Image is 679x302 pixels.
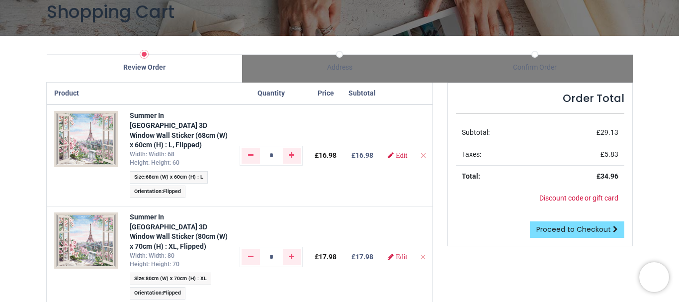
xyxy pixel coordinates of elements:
[163,188,181,195] span: Flipped
[47,83,124,105] th: Product
[283,148,301,164] a: Add one
[351,253,373,261] b: £
[539,194,618,202] a: Discount code or gift card
[130,151,174,158] span: Width: Width: 68
[456,91,624,105] h4: Order Total
[319,151,337,159] span: 16.98
[134,174,144,180] span: Size
[530,221,624,238] a: Proceed to Checkout
[315,151,337,159] span: £
[388,152,407,159] a: Edit
[351,151,373,159] b: £
[242,63,437,73] div: Address
[596,128,618,136] span: £
[130,213,228,250] a: Summer In [GEOGRAPHIC_DATA] 3D Window Wall Sticker (80cm (W) x 70cm (H) : XL, Flipped)
[257,89,285,97] span: Quantity
[355,253,373,261] span: 17.98
[130,111,228,149] a: Summer In [GEOGRAPHIC_DATA] 3D Window Wall Sticker (68cm (W) x 60cm (H) : L, Flipped)
[130,159,179,166] span: Height: Height: 60
[146,174,203,180] span: 68cm (W) x 60cm (H) : L
[639,262,669,292] iframe: Brevo live chat
[130,186,186,198] span: :
[134,275,144,282] span: Size
[309,83,342,105] th: Price
[130,273,212,285] span: :
[437,63,633,73] div: Confirm Order
[420,253,426,261] a: Remove from cart
[596,172,618,180] strong: £
[600,150,618,158] span: £
[130,287,186,300] span: :
[163,290,181,296] span: Flipped
[47,63,242,73] div: Review Order
[396,253,407,260] span: Edit
[146,275,207,282] span: 80cm (W) x 70cm (H) : XL
[355,151,373,159] span: 16.98
[54,111,118,167] img: AM7ItQAAAAZJREFUAwARbNuTFMC3+gAAAABJRU5ErkJggg==
[319,253,337,261] span: 17.98
[456,122,547,144] td: Subtotal:
[130,171,208,184] span: :
[242,148,260,164] a: Remove one
[130,261,179,268] span: Height: Height: 70
[600,128,618,136] span: 29.13
[420,151,426,159] a: Remove from cart
[604,150,618,158] span: 5.83
[130,252,174,259] span: Width: Width: 80
[396,152,407,159] span: Edit
[315,253,337,261] span: £
[54,212,118,269] img: AM7ItQAAAAZJREFUAwARbNuTFMC3+gAAAABJRU5ErkJggg==
[456,144,547,166] td: Taxes:
[342,83,382,105] th: Subtotal
[462,172,480,180] strong: Total:
[283,249,301,265] a: Add one
[134,290,162,296] span: Orientation
[388,253,407,260] a: Edit
[134,188,162,195] span: Orientation
[536,224,611,234] span: Proceed to Checkout
[242,249,260,265] a: Remove one
[600,172,618,180] span: 34.96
